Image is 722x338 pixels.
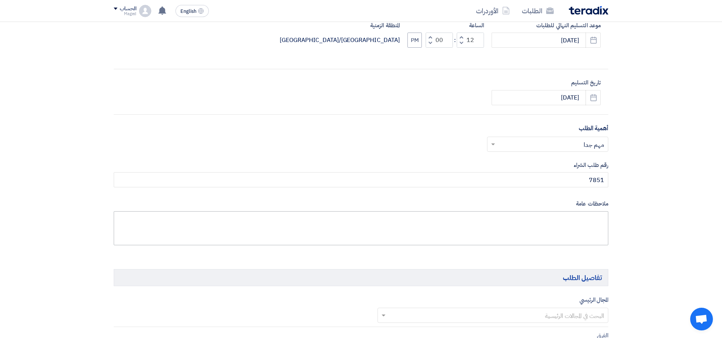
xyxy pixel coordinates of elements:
[114,161,608,170] label: رقم طلب الشراء
[280,36,400,45] div: [GEOGRAPHIC_DATA]/[GEOGRAPHIC_DATA]
[457,33,484,48] input: Hours
[175,5,209,17] button: English
[114,172,608,187] input: أدخل رقم طلب الشراء الداخلي ان وجد
[492,33,601,48] input: موعد التسليم النهائي للطلبات
[280,21,400,30] label: المنطقة الزمنية
[579,124,608,133] label: أهمية الطلب
[690,308,713,330] div: Open chat
[569,6,608,15] img: Teradix logo
[453,36,457,45] div: :
[114,12,136,16] div: Maged
[120,6,136,12] div: الحساب
[426,33,453,48] input: Minutes
[470,2,516,20] a: الأوردرات
[516,2,560,20] a: الطلبات
[407,21,484,30] label: الساعة
[407,33,422,48] button: PM
[180,9,196,14] span: English
[139,5,151,17] img: profile_test.png
[579,296,608,304] label: المجال الرئيسي
[492,21,601,30] label: موعد التسليم النهائي للطلبات
[114,199,608,208] label: ملاحظات عامة
[492,78,601,87] label: تاريخ التسليم
[114,269,608,286] h5: تفاصيل الطلب
[492,90,601,105] input: تاريخ التسليم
